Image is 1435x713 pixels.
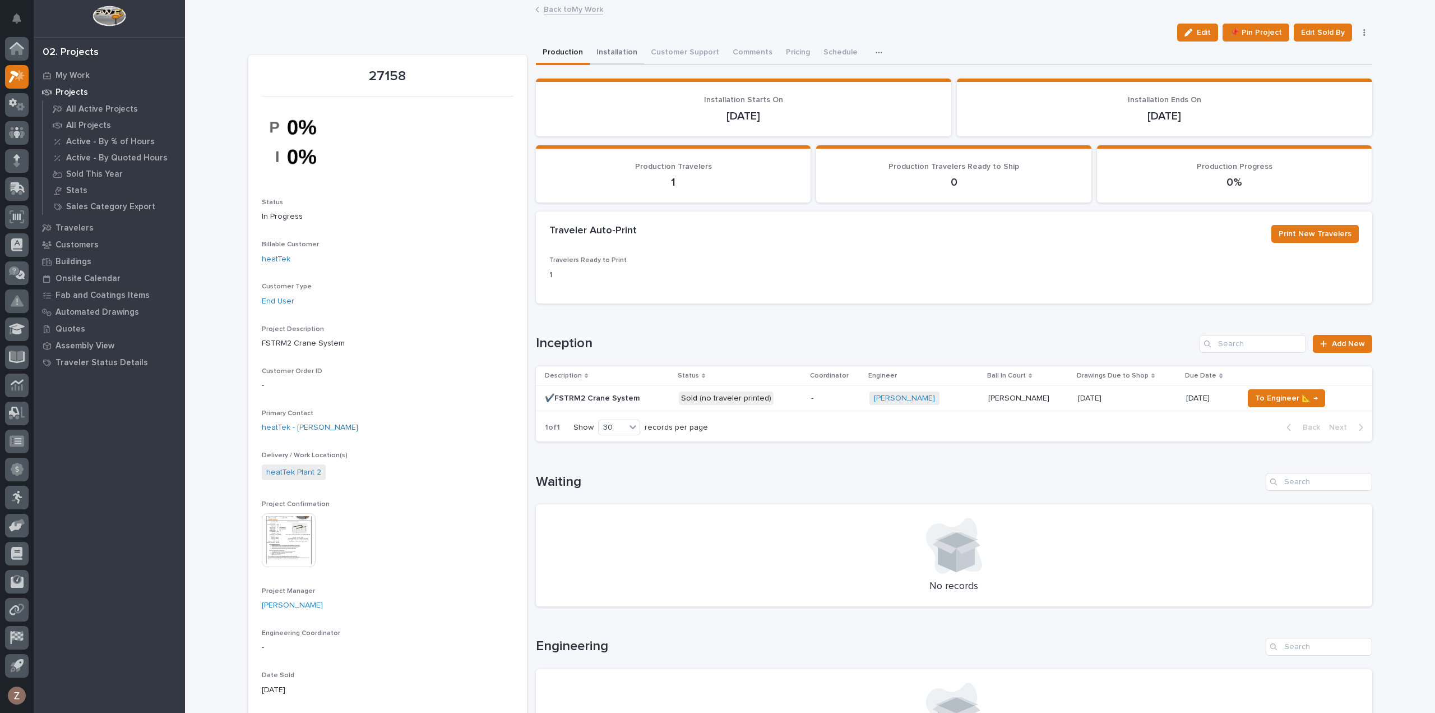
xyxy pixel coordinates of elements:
a: heatTek [262,254,290,265]
div: 30 [599,422,626,434]
img: Workspace Logo [92,6,126,26]
p: Ball In Court [987,370,1026,382]
button: Edit [1177,24,1218,42]
p: 1 [549,269,810,281]
a: Quotes [34,320,185,337]
p: 0% [1110,176,1359,189]
input: Search [1266,638,1372,656]
button: Production [536,42,590,65]
a: Sold This Year [43,166,185,182]
a: Traveler Status Details [34,354,185,371]
p: Projects [55,88,88,98]
div: 02. Projects [43,47,99,59]
a: Active - By % of Hours [43,134,185,149]
p: Automated Drawings [55,307,139,318]
span: Project Confirmation [262,501,330,508]
p: Customers [55,240,99,250]
a: Stats [43,182,185,198]
button: To Engineer 📐 → [1248,389,1325,407]
p: All Projects [66,121,111,131]
button: Schedule [817,42,864,65]
p: Sold This Year [66,169,123,180]
p: Active - By % of Hours [66,137,155,147]
button: Print New Travelers [1271,225,1359,243]
p: [DATE] [1186,394,1234,403]
span: Next [1329,422,1354,433]
a: All Projects [43,117,185,133]
span: Production Progress [1197,163,1272,171]
p: Traveler Status Details [55,358,148,368]
p: 27158 [262,68,513,85]
div: Sold (no traveler printed) [679,392,774,406]
h1: Engineering [536,638,1261,655]
span: 📌 Pin Project [1230,26,1282,39]
span: Travelers Ready to Print [549,257,627,264]
span: Print New Travelers [1279,227,1351,241]
span: Installation Ends On [1128,96,1201,104]
a: Fab and Coatings Items [34,287,185,303]
a: heatTek Plant 2 [266,467,321,479]
p: Coordinator [810,370,849,382]
span: Status [262,199,283,206]
p: All Active Projects [66,104,138,114]
p: FSTRM2 Crane System [262,338,513,349]
img: nTDEPwcfFr9fsYH4hM0K1YlaYnlgujP1kPLLp8xfMjI [262,103,346,181]
span: Customer Type [262,283,312,290]
a: Projects [34,84,185,100]
a: [PERSON_NAME] [874,394,935,403]
p: Active - By Quoted Hours [66,153,168,163]
a: Back toMy Work [544,2,603,15]
span: Edit Sold By [1301,26,1345,39]
p: Fab and Coatings Items [55,291,150,301]
a: My Work [34,67,185,84]
a: [PERSON_NAME] [262,600,323,611]
p: Quotes [55,324,85,334]
h1: Waiting [536,474,1261,490]
a: Active - By Quoted Hours [43,150,185,165]
a: End User [262,296,294,307]
a: Add New [1313,335,1372,353]
p: - [811,394,860,403]
p: Onsite Calendar [55,274,121,284]
p: Status [678,370,699,382]
a: Buildings [34,253,185,270]
input: Search [1266,473,1372,491]
a: heatTek - [PERSON_NAME] [262,422,358,434]
p: - [262,642,513,654]
p: In Progress [262,211,513,223]
p: [DATE] [262,684,513,696]
span: Delivery / Work Location(s) [262,452,348,459]
span: Edit [1197,27,1211,38]
p: My Work [55,71,90,81]
input: Search [1200,335,1306,353]
span: Customer Order ID [262,368,322,375]
button: users-avatar [5,684,29,707]
span: To Engineer 📐 → [1255,392,1318,405]
a: Travelers [34,219,185,236]
p: Engineer [868,370,897,382]
button: Back [1277,422,1325,433]
p: 1 of 1 [536,414,569,441]
span: Date Sold [262,672,294,679]
span: Add New [1332,340,1365,348]
a: All Active Projects [43,101,185,117]
p: Travelers [55,223,94,233]
p: ✔️FSTRM2 Crane System [545,392,642,403]
tr: ✔️FSTRM2 Crane System✔️FSTRM2 Crane System Sold (no traveler printed)-[PERSON_NAME] [PERSON_NAME]... [536,385,1372,411]
p: [PERSON_NAME] [988,392,1052,403]
span: Back [1296,422,1320,433]
button: Next [1325,422,1372,433]
span: Production Travelers Ready to Ship [888,163,1019,171]
button: Pricing [779,42,817,65]
span: Billable Customer [262,241,319,248]
p: Description [545,370,582,382]
span: Project Manager [262,588,315,595]
p: No records [549,581,1359,593]
button: Comments [726,42,779,65]
span: Primary Contact [262,410,313,417]
h2: Traveler Auto-Print [549,225,637,237]
h1: Inception [536,335,1196,352]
